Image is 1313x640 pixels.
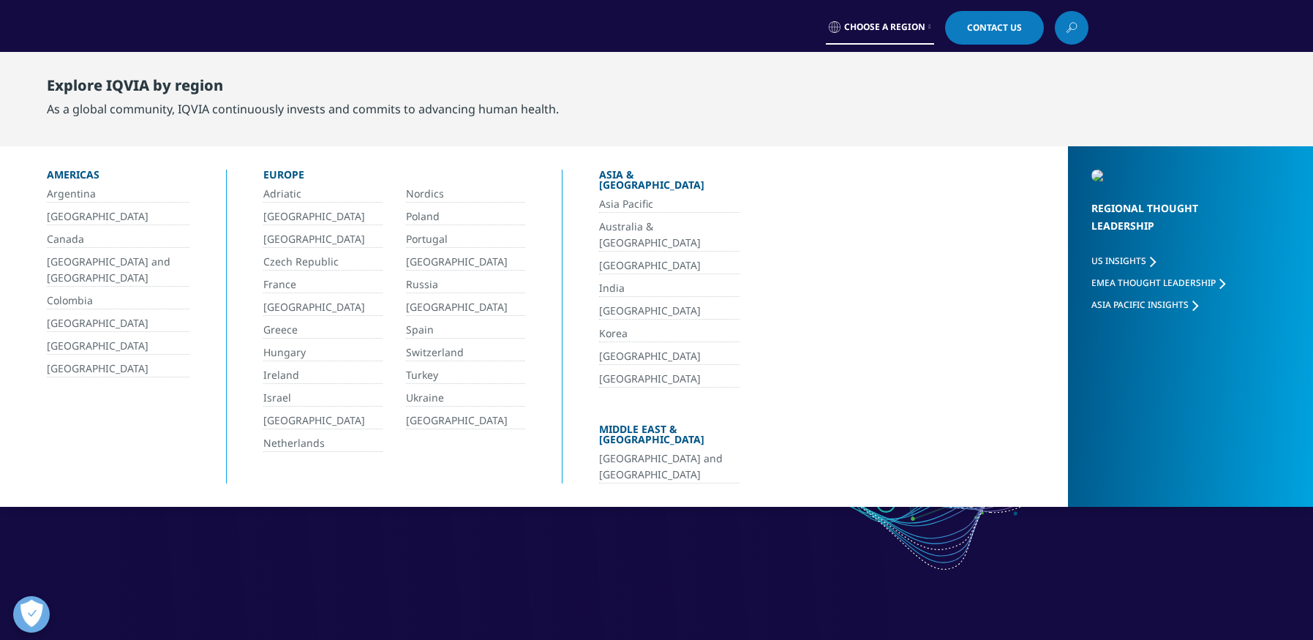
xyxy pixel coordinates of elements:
[599,371,740,388] a: [GEOGRAPHIC_DATA]
[406,413,525,429] a: [GEOGRAPHIC_DATA]
[47,208,189,225] a: [GEOGRAPHIC_DATA]
[47,315,189,332] a: [GEOGRAPHIC_DATA]
[263,390,383,407] a: Israel
[406,276,525,293] a: Russia
[599,424,740,451] div: Middle East & [GEOGRAPHIC_DATA]
[844,21,925,33] span: Choose a Region
[263,322,383,339] a: Greece
[263,254,383,271] a: Czech Republic
[599,170,740,196] div: Asia & [GEOGRAPHIC_DATA]
[263,435,383,452] a: Netherlands
[1091,298,1189,311] span: Asia Pacific Insights
[406,254,525,271] a: [GEOGRAPHIC_DATA]
[1091,170,1245,181] img: 2093_analyzing-data-using-big-screen-display-and-laptop.png
[1091,298,1198,311] a: Asia Pacific Insights
[47,77,559,100] div: Explore IQVIA by region
[967,23,1022,32] span: Contact Us
[47,170,189,186] div: Americas
[263,170,525,186] div: Europe
[263,345,383,361] a: Hungary
[263,231,383,248] a: [GEOGRAPHIC_DATA]
[406,231,525,248] a: Portugal
[406,299,525,316] a: [GEOGRAPHIC_DATA]
[406,322,525,339] a: Spain
[263,186,383,203] a: Adriatic
[1091,276,1216,289] span: EMEA Thought Leadership
[47,338,189,355] a: [GEOGRAPHIC_DATA]
[599,219,740,252] a: Australia & [GEOGRAPHIC_DATA]
[47,231,189,248] a: Canada
[47,293,189,309] a: Colombia
[263,299,383,316] a: [GEOGRAPHIC_DATA]
[599,257,740,274] a: [GEOGRAPHIC_DATA]
[406,345,525,361] a: Switzerland
[47,186,189,203] a: Argentina
[13,596,50,633] button: Open Preferences
[406,367,525,384] a: Turkey
[599,451,740,483] a: [GEOGRAPHIC_DATA] and [GEOGRAPHIC_DATA]
[406,208,525,225] a: Poland
[599,303,740,320] a: [GEOGRAPHIC_DATA]
[263,276,383,293] a: France
[263,367,383,384] a: Ireland
[1091,255,1146,267] span: US Insights
[1091,255,1156,267] a: US Insights
[47,254,189,287] a: [GEOGRAPHIC_DATA] and [GEOGRAPHIC_DATA]
[406,186,525,203] a: Nordics
[599,348,740,365] a: [GEOGRAPHIC_DATA]
[348,51,1088,120] nav: Primary
[263,413,383,429] a: [GEOGRAPHIC_DATA]
[263,208,383,225] a: [GEOGRAPHIC_DATA]
[599,280,740,297] a: India
[599,196,740,213] a: Asia Pacific
[1091,200,1245,253] div: Regional Thought Leadership
[599,325,740,342] a: Korea
[47,100,559,118] div: As a global community, IQVIA continuously invests and commits to advancing human health.
[47,361,189,377] a: [GEOGRAPHIC_DATA]
[1091,276,1225,289] a: EMEA Thought Leadership
[945,11,1044,45] a: Contact Us
[406,390,525,407] a: Ukraine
